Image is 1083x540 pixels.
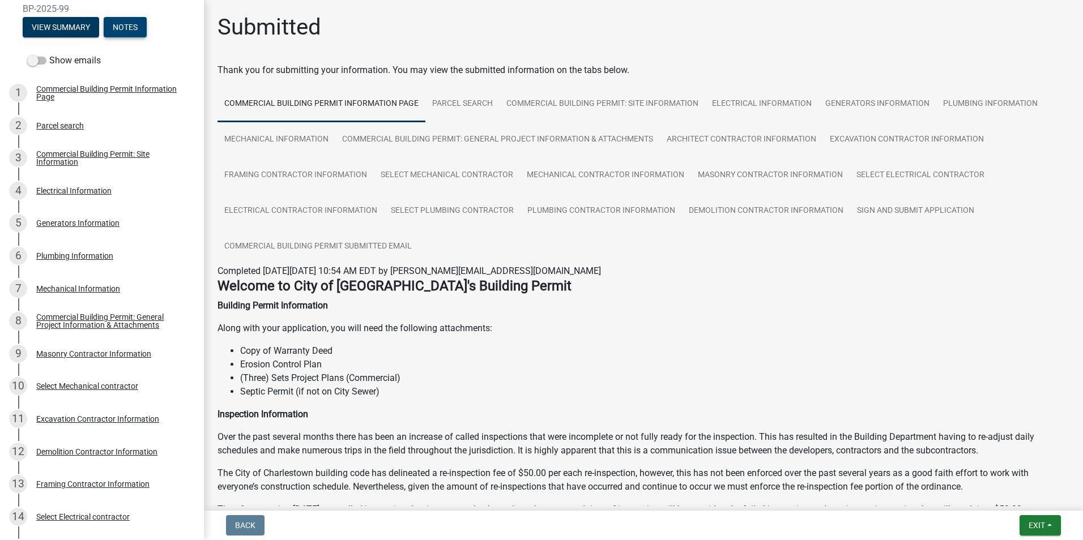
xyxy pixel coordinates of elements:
[104,23,147,32] wm-modal-confirm: Notes
[218,322,1069,335] p: Along with your application, you will need the following attachments:
[850,157,991,194] a: Select Electrical contractor
[9,345,27,363] div: 9
[818,86,936,122] a: Generators Information
[27,54,101,67] label: Show emails
[936,86,1044,122] a: Plumbing Information
[36,448,157,456] div: Demolition Contractor Information
[36,350,151,358] div: Masonry Contractor Information
[36,122,84,130] div: Parcel search
[36,85,186,101] div: Commercial Building Permit Information Page
[9,117,27,135] div: 2
[705,86,818,122] a: Electrical Information
[335,122,660,158] a: Commercial Building Permit: General Project Information & Attachments
[235,521,255,530] span: Back
[9,410,27,428] div: 11
[9,312,27,330] div: 8
[9,247,27,265] div: 6
[1029,521,1045,530] span: Exit
[9,84,27,102] div: 1
[218,430,1069,457] p: Over the past several months there has been an increase of called inspections that were incomplet...
[9,508,27,526] div: 14
[218,466,1069,494] p: The City of Charlestown building code has delineated a re-inspection fee of $50.00 per each re-in...
[218,157,374,194] a: Framing Contractor Information
[36,252,113,260] div: Plumbing Information
[240,358,1069,371] li: Erosion Control Plan
[240,371,1069,385] li: (Three) Sets Project Plans (Commercial)
[240,385,1069,398] li: Septic Permit (if not on City Sewer)
[660,122,823,158] a: Architect Contractor Information
[9,443,27,461] div: 12
[218,86,425,122] a: Commercial Building Permit Information Page
[218,409,308,419] strong: Inspection Information
[36,219,120,227] div: Generators Information
[218,265,601,276] span: Completed [DATE][DATE] 10:54 AM EDT by [PERSON_NAME][EMAIL_ADDRESS][DOMAIN_NAME]
[36,415,159,423] div: Excavation Contractor Information
[691,157,850,194] a: Masonry Contractor Information
[384,193,521,229] a: Select Plumbing contractor
[9,377,27,395] div: 10
[240,344,1069,358] li: Copy of Warranty Deed
[9,280,27,298] div: 7
[218,193,384,229] a: Electrical Contractor Information
[36,382,138,390] div: Select Mechanical contractor
[9,475,27,493] div: 13
[1020,515,1061,535] button: Exit
[9,149,27,167] div: 3
[23,17,99,37] button: View Summary
[218,122,335,158] a: Mechanical Information
[9,214,27,232] div: 5
[850,193,981,229] a: Sign and Submit Application
[425,86,500,122] a: Parcel search
[218,300,328,311] strong: Building Permit Information
[521,193,682,229] a: Plumbing Contractor Information
[36,313,186,329] div: Commercial Building Permit: General Project Information & Attachments
[36,285,120,293] div: Mechanical Information
[226,515,265,535] button: Back
[36,150,186,166] div: Commercial Building Permit: Site Information
[36,187,112,195] div: Electrical Information
[218,63,1069,77] div: Thank you for submitting your information. You may view the submitted information on the tabs below.
[218,503,1069,530] p: Therefore, starting [DATE] any called inspection that is not completely ready at the requested ti...
[104,17,147,37] button: Notes
[218,229,419,265] a: Commercial Building Permit Submitted Email
[23,3,181,14] span: BP-2025-99
[520,157,691,194] a: Mechanical Contractor Information
[682,193,850,229] a: Demolition Contractor Information
[23,23,99,32] wm-modal-confirm: Summary
[374,157,520,194] a: Select Mechanical contractor
[218,278,572,294] strong: Welcome to City of [GEOGRAPHIC_DATA]'s Building Permit
[218,14,321,41] h1: Submitted
[36,513,130,521] div: Select Electrical contractor
[500,86,705,122] a: Commercial Building Permit: Site Information
[823,122,991,158] a: Excavation Contractor Information
[9,182,27,200] div: 4
[36,480,150,488] div: Framing Contractor Information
